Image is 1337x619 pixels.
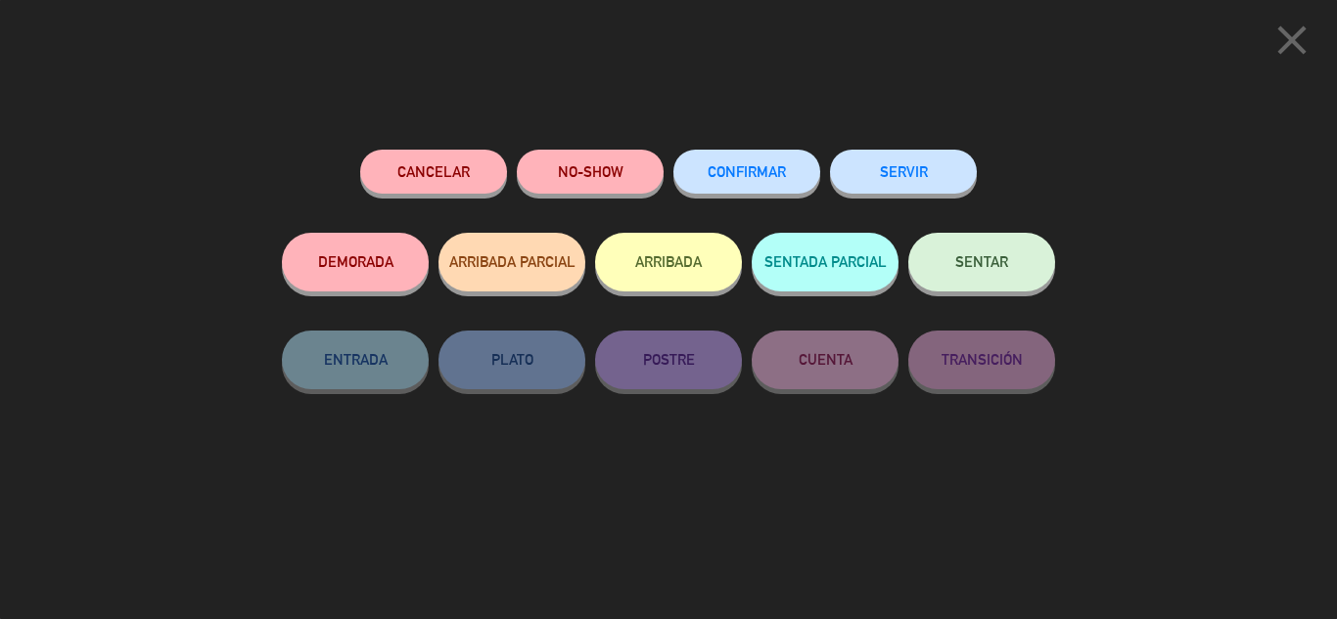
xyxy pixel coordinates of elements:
[908,233,1055,291] button: SENTAR
[752,331,899,389] button: CUENTA
[449,253,576,270] span: ARRIBADA PARCIAL
[282,233,429,291] button: DEMORADA
[752,233,899,291] button: SENTADA PARCIAL
[438,331,585,389] button: PLATO
[830,150,977,194] button: SERVIR
[282,331,429,389] button: ENTRADA
[1268,16,1316,65] i: close
[955,253,1008,270] span: SENTAR
[1262,15,1322,72] button: close
[708,163,786,180] span: CONFIRMAR
[517,150,664,194] button: NO-SHOW
[595,233,742,291] button: ARRIBADA
[673,150,820,194] button: CONFIRMAR
[595,331,742,389] button: POSTRE
[360,150,507,194] button: Cancelar
[908,331,1055,389] button: TRANSICIÓN
[438,233,585,291] button: ARRIBADA PARCIAL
